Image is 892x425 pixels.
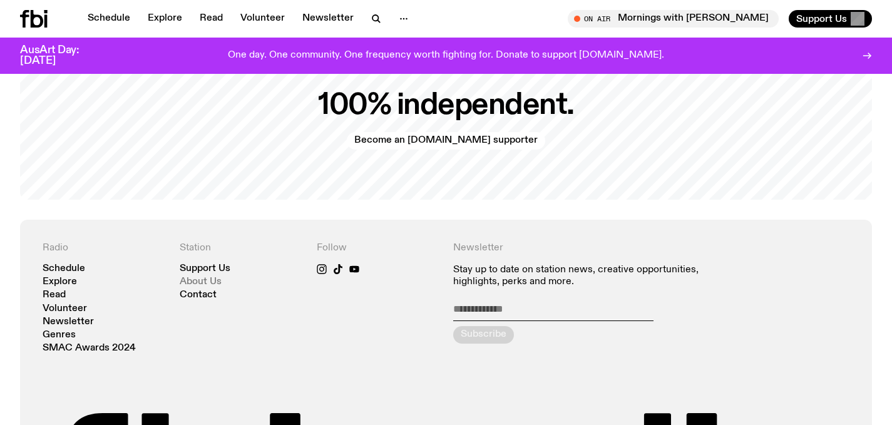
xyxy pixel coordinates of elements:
a: Read [43,290,66,300]
h2: 100% independent. [318,91,574,120]
button: On AirMornings with [PERSON_NAME] [568,10,779,28]
h4: Station [180,242,302,254]
a: Volunteer [43,304,87,314]
h4: Radio [43,242,165,254]
a: Newsletter [295,10,361,28]
a: Genres [43,330,76,340]
a: Support Us [180,264,230,274]
button: Support Us [789,10,872,28]
a: Schedule [80,10,138,28]
button: Subscribe [453,326,514,344]
p: One day. One community. One frequency worth fighting for. Donate to support [DOMAIN_NAME]. [228,50,664,61]
h4: Follow [317,242,439,254]
a: Volunteer [233,10,292,28]
a: Read [192,10,230,28]
a: Newsletter [43,317,94,327]
h4: Newsletter [453,242,712,254]
h3: AusArt Day: [DATE] [20,45,100,66]
a: Become an [DOMAIN_NAME] supporter [347,132,545,150]
a: SMAC Awards 2024 [43,344,136,353]
p: Stay up to date on station news, creative opportunities, highlights, perks and more. [453,264,712,288]
a: Contact [180,290,217,300]
a: Explore [43,277,77,287]
span: Support Us [796,13,847,24]
a: Explore [140,10,190,28]
a: Schedule [43,264,85,274]
a: About Us [180,277,222,287]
